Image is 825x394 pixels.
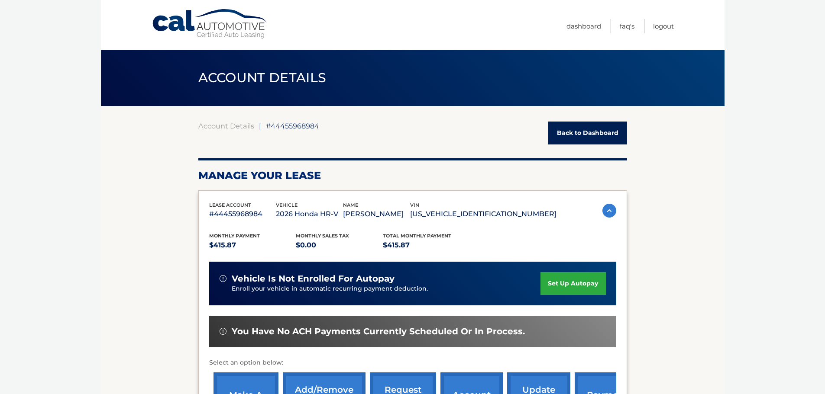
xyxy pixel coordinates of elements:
p: $415.87 [383,239,470,251]
span: lease account [209,202,251,208]
span: Monthly Payment [209,233,260,239]
a: Dashboard [566,19,601,33]
span: Total Monthly Payment [383,233,451,239]
img: accordion-active.svg [602,204,616,218]
span: vehicle [276,202,298,208]
a: FAQ's [620,19,634,33]
p: [PERSON_NAME] [343,208,410,220]
p: [US_VEHICLE_IDENTIFICATION_NUMBER] [410,208,556,220]
span: Monthly sales Tax [296,233,349,239]
a: Logout [653,19,674,33]
p: 2026 Honda HR-V [276,208,343,220]
a: Back to Dashboard [548,122,627,144]
p: #44455968984 [209,208,276,220]
a: Cal Automotive [152,9,269,39]
a: Account Details [198,122,254,130]
p: Select an option below: [209,358,616,368]
p: Enroll your vehicle in automatic recurring payment deduction. [232,284,541,294]
img: alert-white.svg [220,328,226,335]
span: vin [410,202,419,208]
span: You have no ACH payments currently scheduled or in process. [232,326,525,337]
img: alert-white.svg [220,275,226,282]
span: | [259,122,261,130]
span: #44455968984 [266,122,319,130]
p: $0.00 [296,239,383,251]
h2: Manage Your Lease [198,169,627,182]
span: ACCOUNT DETAILS [198,70,327,86]
p: $415.87 [209,239,296,251]
span: name [343,202,358,208]
span: vehicle is not enrolled for autopay [232,273,395,284]
a: set up autopay [540,272,605,295]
